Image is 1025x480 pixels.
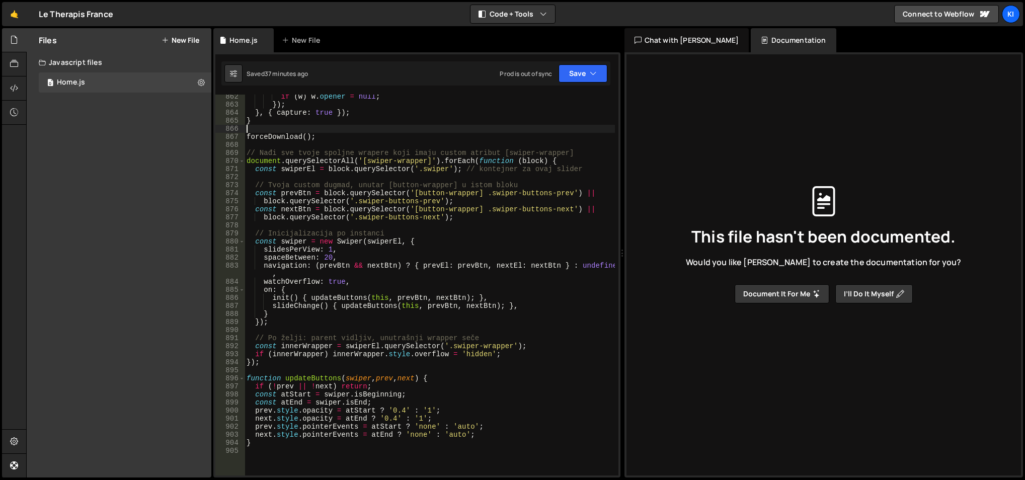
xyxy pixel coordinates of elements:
[215,398,245,407] div: 899
[735,284,829,303] button: Document it for me
[470,5,555,23] button: Code + Tools
[215,407,245,415] div: 900
[215,278,245,286] div: 884
[215,350,245,358] div: 893
[215,213,245,221] div: 877
[215,125,245,133] div: 866
[215,382,245,390] div: 897
[215,415,245,423] div: 901
[247,69,308,78] div: Saved
[39,8,113,20] div: Le Therapis France
[215,286,245,294] div: 885
[215,157,245,165] div: 870
[39,35,57,46] h2: Files
[215,326,245,334] div: 890
[215,246,245,254] div: 881
[215,229,245,237] div: 879
[215,149,245,157] div: 869
[624,28,749,52] div: Chat with [PERSON_NAME]
[215,302,245,310] div: 887
[215,117,245,125] div: 865
[215,189,245,197] div: 874
[215,93,245,101] div: 862
[215,205,245,213] div: 876
[215,262,245,278] div: 883
[229,35,258,45] div: Home.js
[2,2,27,26] a: 🤙
[215,133,245,141] div: 867
[559,64,607,83] button: Save
[215,374,245,382] div: 896
[215,342,245,350] div: 892
[39,72,211,93] div: 17128/47245.js
[1002,5,1020,23] a: Ki
[282,35,324,45] div: New File
[835,284,913,303] button: I’ll do it myself
[215,431,245,439] div: 903
[500,69,552,78] div: Prod is out of sync
[215,173,245,181] div: 872
[751,28,836,52] div: Documentation
[215,109,245,117] div: 864
[215,390,245,398] div: 898
[215,318,245,326] div: 889
[215,439,245,447] div: 904
[215,294,245,302] div: 886
[686,257,961,268] span: Would you like [PERSON_NAME] to create the documentation for you?
[215,447,245,455] div: 905
[215,254,245,262] div: 882
[162,36,199,44] button: New File
[215,358,245,366] div: 894
[215,221,245,229] div: 878
[215,181,245,189] div: 873
[691,228,956,245] span: This file hasn't been documented.
[215,141,245,149] div: 868
[215,366,245,374] div: 895
[215,165,245,173] div: 871
[215,101,245,109] div: 863
[215,197,245,205] div: 875
[215,310,245,318] div: 888
[47,79,53,88] span: 0
[215,237,245,246] div: 880
[215,423,245,431] div: 902
[894,5,999,23] a: Connect to Webflow
[57,78,85,87] div: Home.js
[215,334,245,342] div: 891
[27,52,211,72] div: Javascript files
[265,69,308,78] div: 37 minutes ago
